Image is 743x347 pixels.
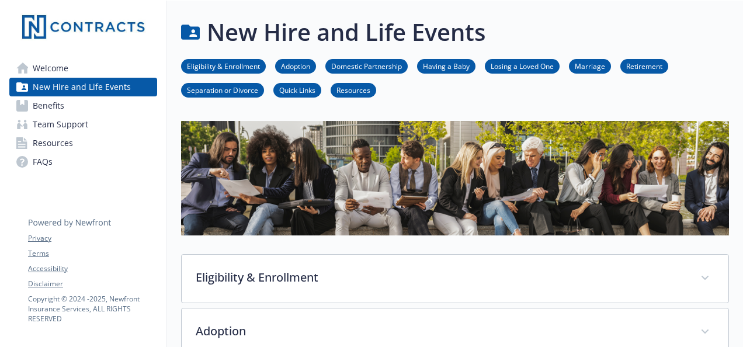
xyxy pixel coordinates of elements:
a: Resources [9,134,157,152]
a: Benefits [9,96,157,115]
a: Team Support [9,115,157,134]
span: FAQs [33,152,53,171]
a: Resources [331,84,376,95]
a: Losing a Loved One [485,60,560,71]
a: Quick Links [273,84,321,95]
a: Privacy [28,233,157,244]
a: Eligibility & Enrollment [181,60,266,71]
span: Benefits [33,96,64,115]
p: Eligibility & Enrollment [196,269,686,286]
span: New Hire and Life Events [33,78,131,96]
a: Terms [28,248,157,259]
img: new hire page banner [181,121,729,235]
a: Marriage [569,60,611,71]
h1: New Hire and Life Events [207,15,485,50]
a: Accessibility [28,263,157,274]
p: Copyright © 2024 - 2025 , Newfront Insurance Services, ALL RIGHTS RESERVED [28,294,157,324]
a: Retirement [620,60,668,71]
span: Resources [33,134,73,152]
span: Welcome [33,59,68,78]
a: FAQs [9,152,157,171]
a: Welcome [9,59,157,78]
a: Disclaimer [28,279,157,289]
p: Adoption [196,322,686,340]
a: Having a Baby [417,60,475,71]
a: Adoption [275,60,316,71]
a: New Hire and Life Events [9,78,157,96]
div: Eligibility & Enrollment [182,255,728,303]
a: Domestic Partnership [325,60,408,71]
a: Separation or Divorce [181,84,264,95]
span: Team Support [33,115,88,134]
